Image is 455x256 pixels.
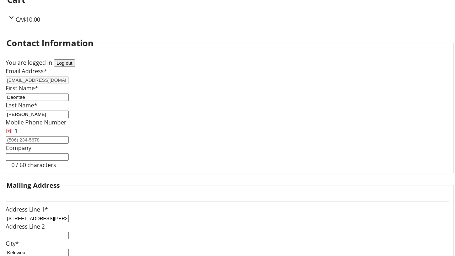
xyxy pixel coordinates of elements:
[6,67,47,75] label: Email Address*
[6,118,66,126] label: Mobile Phone Number
[6,206,48,213] label: Address Line 1*
[6,37,93,49] h2: Contact Information
[6,180,60,190] h3: Mailing Address
[6,101,37,109] label: Last Name*
[11,161,56,169] tr-character-limit: 0 / 60 characters
[54,59,75,67] button: Log out
[6,136,69,144] input: (506) 234-5678
[6,223,45,230] label: Address Line 2
[6,84,38,92] label: First Name*
[16,16,40,23] span: CA$10.00
[6,58,449,67] div: You are logged in.
[6,144,31,152] label: Company
[6,215,69,222] input: Address
[6,240,19,247] label: City*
